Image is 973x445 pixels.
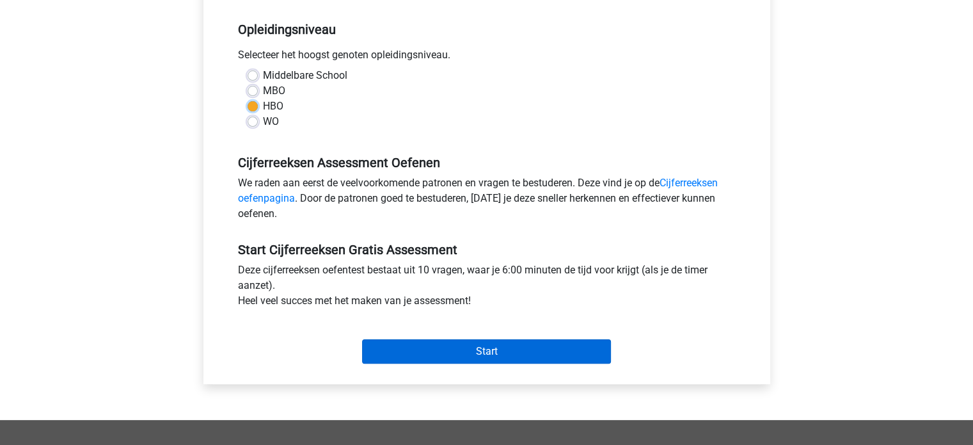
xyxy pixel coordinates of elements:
label: Middelbare School [263,68,347,83]
h5: Opleidingsniveau [238,17,736,42]
div: We raden aan eerst de veelvoorkomende patronen en vragen te bestuderen. Deze vind je op de . Door... [228,175,745,227]
input: Start [362,339,611,364]
h5: Start Cijferreeksen Gratis Assessment [238,242,736,257]
label: HBO [263,99,283,114]
label: WO [263,114,279,129]
div: Deze cijferreeksen oefentest bestaat uit 10 vragen, waar je 6:00 minuten de tijd voor krijgt (als... [228,263,745,314]
h5: Cijferreeksen Assessment Oefenen [238,155,736,170]
div: Selecteer het hoogst genoten opleidingsniveau. [228,47,745,68]
label: MBO [263,83,285,99]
